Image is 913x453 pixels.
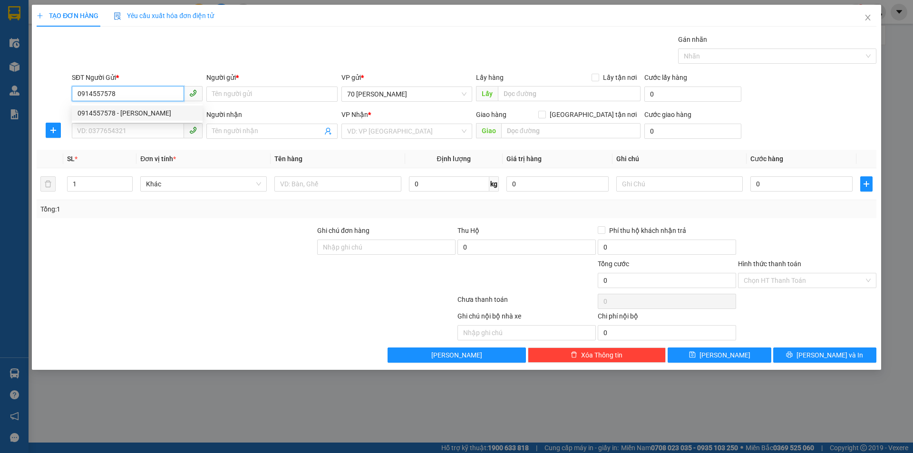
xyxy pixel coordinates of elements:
[699,350,750,360] span: [PERSON_NAME]
[457,325,596,340] input: Nhập ghi chú
[388,347,526,363] button: [PERSON_NAME]
[773,347,876,363] button: printer[PERSON_NAME] và In
[750,155,783,163] span: Cước hàng
[37,12,98,19] span: TẠO ĐƠN HÀNG
[67,155,75,163] span: SL
[114,12,214,19] span: Yêu cầu xuất hóa đơn điện tử
[506,176,609,192] input: 0
[855,5,881,31] button: Close
[206,109,337,120] div: Người nhận
[37,12,43,19] span: plus
[114,12,121,20] img: icon
[456,294,597,311] div: Chưa thanh toán
[489,176,499,192] span: kg
[341,111,368,118] span: VP Nhận
[72,72,203,83] div: SĐT Người Gửi
[40,176,56,192] button: delete
[612,150,747,168] th: Ghi chú
[498,86,641,101] input: Dọc đường
[598,260,629,268] span: Tổng cước
[189,89,197,97] span: phone
[644,74,687,81] label: Cước lấy hàng
[437,155,471,163] span: Định lượng
[274,176,401,192] input: VD: Bàn, Ghế
[189,126,197,134] span: phone
[431,350,482,360] span: [PERSON_NAME]
[476,123,501,138] span: Giao
[860,176,873,192] button: plus
[274,155,302,163] span: Tên hàng
[546,109,641,120] span: [GEOGRAPHIC_DATA] tận nơi
[678,36,707,43] label: Gán nhãn
[40,204,352,214] div: Tổng: 1
[528,347,666,363] button: deleteXóa Thông tin
[317,227,369,234] label: Ghi chú đơn hàng
[599,72,641,83] span: Lấy tận nơi
[501,123,641,138] input: Dọc đường
[668,347,771,363] button: save[PERSON_NAME]
[324,127,332,135] span: user-add
[786,351,793,359] span: printer
[644,111,691,118] label: Cước giao hàng
[206,72,337,83] div: Người gửi
[581,350,622,360] span: Xóa Thông tin
[644,87,741,102] input: Cước lấy hàng
[605,225,690,236] span: Phí thu hộ khách nhận trả
[476,111,506,118] span: Giao hàng
[457,227,479,234] span: Thu Hộ
[341,72,472,83] div: VP gửi
[72,106,203,121] div: 0914557578 - Nguyễn Thùy Linh
[476,74,504,81] span: Lấy hàng
[616,176,743,192] input: Ghi Chú
[146,177,261,191] span: Khác
[864,14,872,21] span: close
[140,155,176,163] span: Đơn vị tính
[457,311,596,325] div: Ghi chú nội bộ nhà xe
[598,311,736,325] div: Chi phí nội bộ
[46,126,60,134] span: plus
[46,123,61,138] button: plus
[476,86,498,101] span: Lấy
[571,351,577,359] span: delete
[78,108,197,118] div: 0914557578 - [PERSON_NAME]
[506,155,542,163] span: Giá trị hàng
[689,351,696,359] span: save
[317,240,456,255] input: Ghi chú đơn hàng
[347,87,466,101] span: 70 Nguyễn Hữu Huân
[796,350,863,360] span: [PERSON_NAME] và In
[861,180,872,188] span: plus
[644,124,741,139] input: Cước giao hàng
[738,260,801,268] label: Hình thức thanh toán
